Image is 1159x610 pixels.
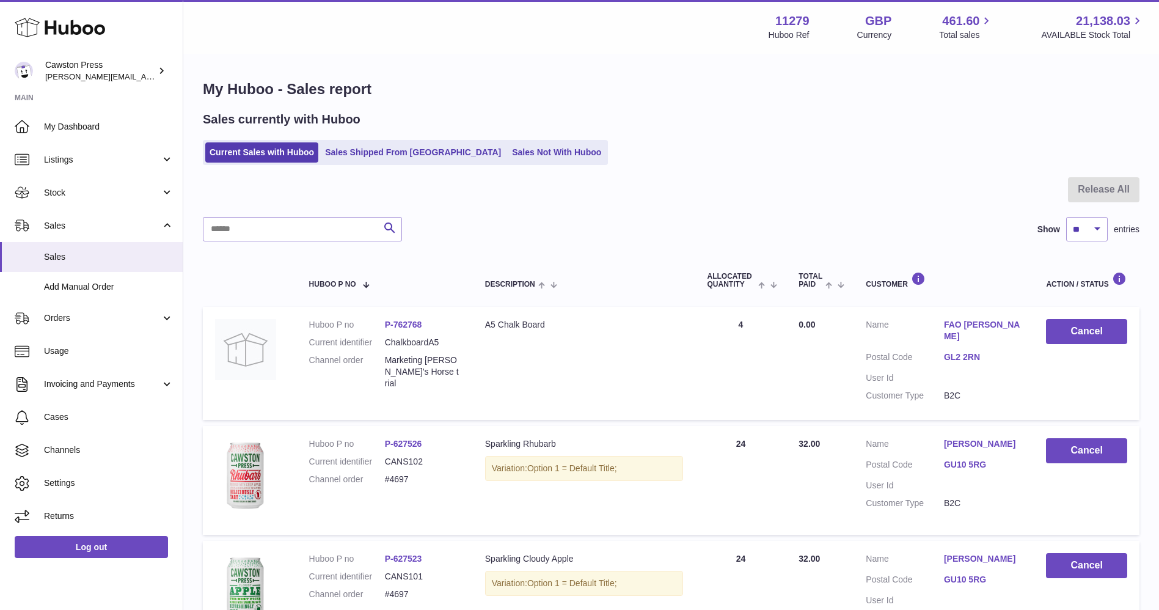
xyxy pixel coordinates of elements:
[775,13,810,29] strong: 11279
[1076,13,1130,29] span: 21,138.03
[944,390,1022,402] dd: B2C
[1046,553,1127,578] button: Cancel
[508,142,605,163] a: Sales Not With Huboo
[45,72,310,81] span: [PERSON_NAME][EMAIL_ADDRESS][PERSON_NAME][DOMAIN_NAME]
[944,459,1022,471] a: GU10 5RG
[944,351,1022,363] a: GL2 2RN
[385,571,461,582] dd: CANS101
[309,456,385,468] dt: Current identifier
[44,281,174,293] span: Add Manual Order
[309,553,385,565] dt: Huboo P no
[1041,29,1144,41] span: AVAILABLE Stock Total
[44,251,174,263] span: Sales
[485,281,535,288] span: Description
[385,554,422,564] a: P-627523
[309,571,385,582] dt: Current identifier
[215,319,276,380] img: no-photo.jpg
[485,438,683,450] div: Sparkling Rhubarb
[44,444,174,456] span: Channels
[939,13,993,41] a: 461.60 Total sales
[944,319,1022,342] a: FAO [PERSON_NAME]
[309,281,356,288] span: Huboo P no
[44,154,161,166] span: Listings
[385,589,461,600] dd: #4697
[45,59,155,83] div: Cawston Press
[309,589,385,600] dt: Channel order
[944,438,1022,450] a: [PERSON_NAME]
[866,351,944,366] dt: Postal Code
[44,477,174,489] span: Settings
[44,187,161,199] span: Stock
[866,372,944,384] dt: User Id
[527,578,617,588] span: Option 1 = Default Title;
[44,121,174,133] span: My Dashboard
[695,426,787,535] td: 24
[799,273,822,288] span: Total paid
[866,498,944,509] dt: Customer Type
[944,574,1022,586] a: GU10 5RG
[799,439,820,449] span: 32.00
[385,337,461,348] dd: ChalkboardA5
[44,312,161,324] span: Orders
[321,142,505,163] a: Sales Shipped From [GEOGRAPHIC_DATA]
[15,62,33,80] img: thomas.carson@cawstonpress.com
[44,378,161,390] span: Invoicing and Payments
[1046,438,1127,463] button: Cancel
[309,319,385,331] dt: Huboo P no
[857,29,892,41] div: Currency
[769,29,810,41] div: Huboo Ref
[866,459,944,474] dt: Postal Code
[485,319,683,331] div: A5 Chalk Board
[865,13,891,29] strong: GBP
[44,220,161,232] span: Sales
[309,438,385,450] dt: Huboo P no
[309,355,385,389] dt: Channel order
[866,574,944,589] dt: Postal Code
[203,79,1139,99] h1: My Huboo - Sales report
[866,553,944,568] dt: Name
[707,273,755,288] span: ALLOCATED Quantity
[799,320,815,329] span: 0.00
[942,13,979,29] span: 461.60
[309,474,385,485] dt: Channel order
[215,438,276,520] img: 112791717167690.png
[485,553,683,565] div: Sparkling Cloudy Apple
[1041,13,1144,41] a: 21,138.03 AVAILABLE Stock Total
[866,480,944,491] dt: User Id
[485,571,683,596] div: Variation:
[385,355,461,389] dd: Marketing [PERSON_NAME]'s Horse trial
[485,456,683,481] div: Variation:
[385,474,461,485] dd: #4697
[527,463,617,473] span: Option 1 = Default Title;
[1046,272,1127,288] div: Action / Status
[1037,224,1060,235] label: Show
[44,411,174,423] span: Cases
[44,510,174,522] span: Returns
[799,554,820,564] span: 32.00
[866,319,944,345] dt: Name
[695,307,787,419] td: 4
[866,390,944,402] dt: Customer Type
[866,595,944,606] dt: User Id
[1046,319,1127,344] button: Cancel
[385,456,461,468] dd: CANS102
[385,320,422,329] a: P-762768
[1114,224,1139,235] span: entries
[385,439,422,449] a: P-627526
[944,553,1022,565] a: [PERSON_NAME]
[205,142,318,163] a: Current Sales with Huboo
[944,498,1022,509] dd: B2C
[44,345,174,357] span: Usage
[866,272,1022,288] div: Customer
[15,536,168,558] a: Log out
[203,111,360,128] h2: Sales currently with Huboo
[309,337,385,348] dt: Current identifier
[939,29,993,41] span: Total sales
[866,438,944,453] dt: Name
